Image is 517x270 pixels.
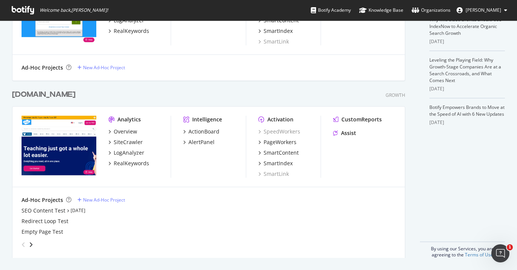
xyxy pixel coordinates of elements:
[258,170,289,178] a: SmartLink
[258,149,299,157] a: SmartContent
[429,119,505,126] div: [DATE]
[429,57,501,84] a: Leveling the Playing Field: Why Growth-Stage Companies Are at a Search Crossroads, and What Comes...
[12,89,76,100] div: [DOMAIN_NAME]
[28,241,34,248] div: angle-right
[311,6,351,14] div: Botify Academy
[451,4,513,16] button: [PERSON_NAME]
[117,116,141,123] div: Analytics
[12,89,79,100] a: [DOMAIN_NAME]
[114,27,149,35] div: RealKeywords
[264,149,299,157] div: SmartContent
[108,160,149,167] a: RealKeywords
[71,207,85,214] a: [DATE]
[192,116,222,123] div: Intelligence
[491,244,509,262] iframe: Intercom live chat
[386,92,405,98] div: Growth
[114,138,143,146] div: SiteCrawler
[22,196,63,204] div: Ad-Hoc Projects
[77,197,125,203] a: New Ad-Hoc Project
[183,138,215,146] a: AlertPanel
[264,160,293,167] div: SmartIndex
[341,116,382,123] div: CustomReports
[258,38,289,45] a: SmartLink
[22,217,68,225] a: Redirect Loop Test
[429,38,505,45] div: [DATE]
[77,64,125,71] a: New Ad-Hoc Project
[264,27,293,35] div: SmartIndex
[83,64,125,71] div: New Ad-Hoc Project
[258,128,300,135] a: SpeedWorkers
[83,197,125,203] div: New Ad-Hoc Project
[183,128,219,135] a: ActionBoard
[429,85,505,92] div: [DATE]
[466,7,501,13] span: Ruth Everett
[267,116,293,123] div: Activation
[507,244,513,250] span: 1
[420,242,505,258] div: By using our Services, you are agreeing to the
[114,128,137,135] div: Overview
[19,239,28,251] div: angle-left
[108,138,143,146] a: SiteCrawler
[333,129,356,137] a: Assist
[22,64,63,71] div: Ad-Hoc Projects
[114,149,144,157] div: LogAnalyzer
[188,128,219,135] div: ActionBoard
[264,138,296,146] div: PageWorkers
[114,160,149,167] div: RealKeywords
[429,16,502,36] a: Why Mid-Sized Brands Should Use IndexNow to Accelerate Organic Search Growth
[108,27,149,35] a: RealKeywords
[429,104,505,117] a: Botify Empowers Brands to Move at the Speed of AI with 6 New Updates
[341,129,356,137] div: Assist
[22,228,63,236] a: Empty Page Test
[258,27,293,35] a: SmartIndex
[258,160,293,167] a: SmartIndex
[412,6,451,14] div: Organizations
[108,149,144,157] a: LogAnalyzer
[359,6,403,14] div: Knowledge Base
[188,138,215,146] div: AlertPanel
[22,207,65,214] a: SEO Content Test
[108,128,137,135] a: Overview
[465,251,493,258] a: Terms of Use
[258,138,296,146] a: PageWorkers
[40,7,108,13] span: Welcome back, [PERSON_NAME] !
[333,116,382,123] a: CustomReports
[22,116,96,176] img: twinkl.com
